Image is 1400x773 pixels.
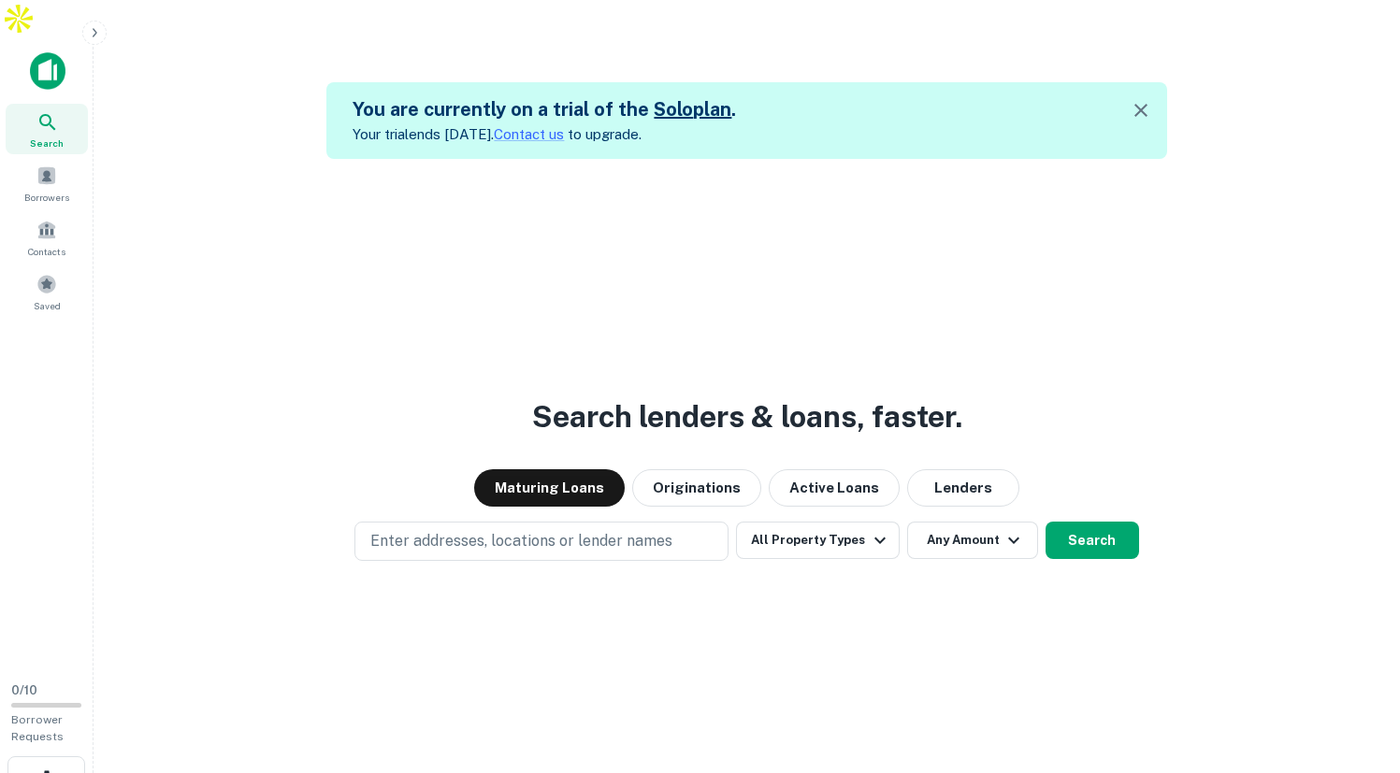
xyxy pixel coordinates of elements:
[6,104,88,154] a: Search
[6,158,88,208] a: Borrowers
[1306,623,1400,713] iframe: Chat Widget
[30,136,64,150] span: Search
[354,522,729,561] button: Enter addresses, locations or lender names
[353,123,736,146] p: Your trial ends [DATE]. to upgrade.
[474,469,625,507] button: Maturing Loans
[353,95,736,123] h5: You are currently on a trial of the .
[907,469,1019,507] button: Lenders
[30,52,65,90] img: capitalize-icon.png
[632,469,761,507] button: Originations
[1046,522,1139,559] button: Search
[370,530,672,552] p: Enter addresses, locations or lender names
[28,244,65,259] span: Contacts
[494,126,564,142] a: Contact us
[24,190,69,205] span: Borrowers
[736,522,899,559] button: All Property Types
[769,469,900,507] button: Active Loans
[6,266,88,317] a: Saved
[907,522,1038,559] button: Any Amount
[654,98,731,121] a: Soloplan
[11,713,64,743] span: Borrower Requests
[34,298,61,313] span: Saved
[11,683,37,697] span: 0 / 10
[532,394,962,439] h3: Search lenders & loans, faster.
[6,212,88,263] a: Contacts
